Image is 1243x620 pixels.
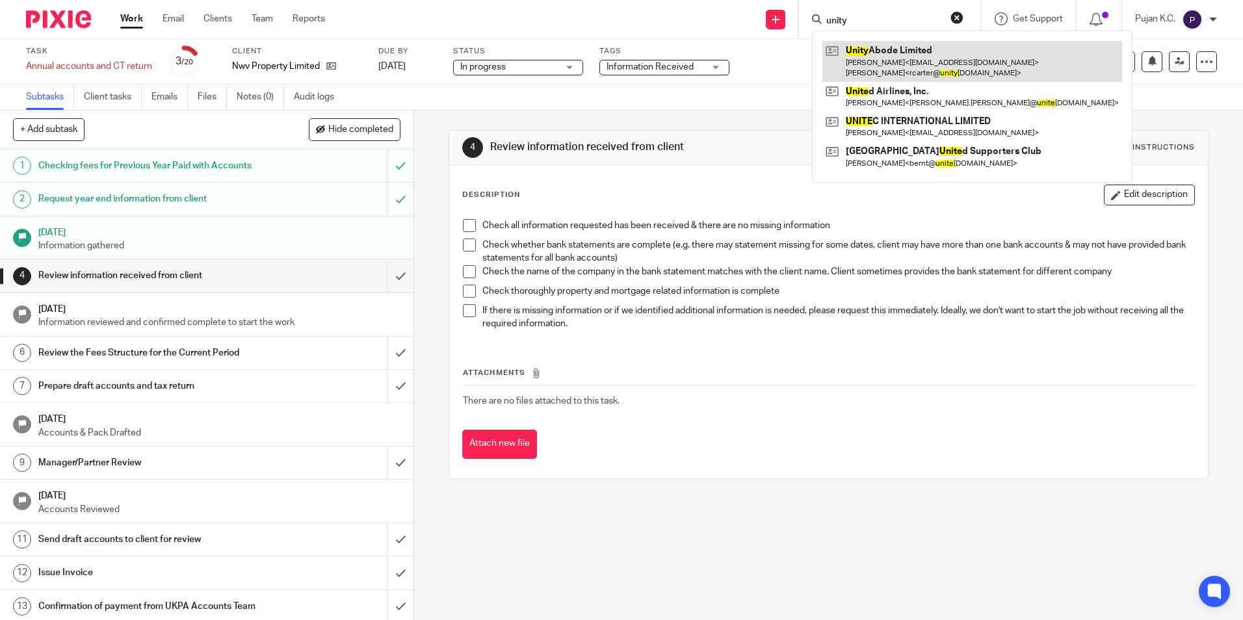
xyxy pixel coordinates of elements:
[463,396,620,406] span: There are no files attached to this task.
[38,597,262,616] h1: Confirmation of payment from UKPA Accounts Team
[38,409,401,426] h1: [DATE]
[482,304,1194,331] p: If there is missing information or if we identified additional information is needed, please requ...
[13,267,31,285] div: 4
[462,137,483,158] div: 4
[599,46,729,57] label: Tags
[13,530,31,549] div: 11
[176,54,193,69] div: 3
[26,46,152,57] label: Task
[482,285,1194,298] p: Check thoroughly property and mortgage related information is complete
[198,84,227,110] a: Files
[1132,142,1195,153] div: Instructions
[13,190,31,209] div: 2
[38,486,401,502] h1: [DATE]
[151,84,188,110] a: Emails
[378,62,406,71] span: [DATE]
[13,597,31,615] div: 13
[26,10,91,28] img: Pixie
[84,84,142,110] a: Client tasks
[1182,9,1203,30] img: svg%3E
[950,11,963,24] button: Clear
[203,12,232,25] a: Clients
[38,156,262,175] h1: Checking fees for Previous Year Paid with Accounts
[13,118,85,140] button: + Add subtask
[13,454,31,472] div: 9
[460,62,506,71] span: In progress
[163,12,184,25] a: Email
[26,84,74,110] a: Subtasks
[38,503,401,516] p: Accounts Reviewed
[294,84,344,110] a: Audit logs
[38,223,401,239] h1: [DATE]
[26,60,152,73] div: Annual accounts and CT return
[482,265,1194,278] p: Check the name of the company in the bank statement matches with the client name. Client sometime...
[328,125,393,135] span: Hide completed
[120,12,143,25] a: Work
[38,343,262,363] h1: Review the Fees Structure for the Current Period
[38,189,262,209] h1: Request year end information from client
[13,564,31,582] div: 12
[38,376,262,396] h1: Prepare draft accounts and tax return
[293,12,325,25] a: Reports
[38,300,401,316] h1: [DATE]
[378,46,437,57] label: Due by
[462,190,520,200] p: Description
[462,430,537,459] button: Attach new file
[13,377,31,395] div: 7
[38,316,401,329] p: Information reviewed and confirmed complete to start the work
[38,530,262,549] h1: Send draft accounts to client for review
[237,84,284,110] a: Notes (0)
[482,239,1194,265] p: Check whether bank statements are complete (e.g. there may statement missing for some dates, clie...
[490,140,856,154] h1: Review information received from client
[13,157,31,175] div: 1
[13,344,31,362] div: 6
[825,16,942,27] input: Search
[309,118,400,140] button: Hide completed
[607,62,694,71] span: Information Received
[232,60,320,73] p: Nwv Property Limited
[181,58,193,66] small: /20
[1013,14,1063,23] span: Get Support
[252,12,273,25] a: Team
[38,563,262,582] h1: Issue Invoice
[1135,12,1175,25] p: Pujan K.C.
[38,453,262,472] h1: Manager/Partner Review
[482,219,1194,232] p: Check all information requested has been received & there are no missing information
[463,369,525,376] span: Attachments
[38,239,401,252] p: Information gathered
[232,46,362,57] label: Client
[38,266,262,285] h1: Review information received from client
[38,426,401,439] p: Accounts & Pack Drafted
[1104,185,1195,205] button: Edit description
[453,46,583,57] label: Status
